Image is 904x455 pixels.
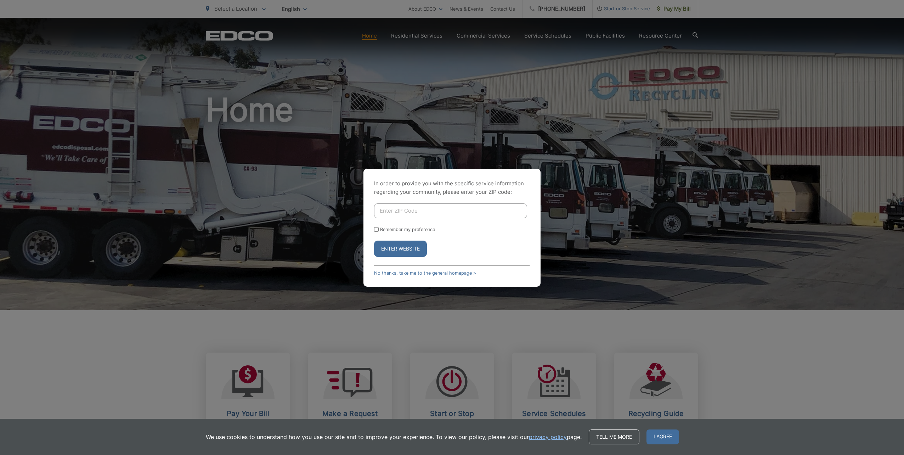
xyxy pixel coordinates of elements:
a: Tell me more [589,429,639,444]
button: Enter Website [374,241,427,257]
label: Remember my preference [380,227,435,232]
a: privacy policy [529,433,567,441]
input: Enter ZIP Code [374,203,527,218]
span: I agree [646,429,679,444]
a: No thanks, take me to the general homepage > [374,270,476,276]
p: We use cookies to understand how you use our site and to improve your experience. To view our pol... [206,433,582,441]
p: In order to provide you with the specific service information regarding your community, please en... [374,179,530,196]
